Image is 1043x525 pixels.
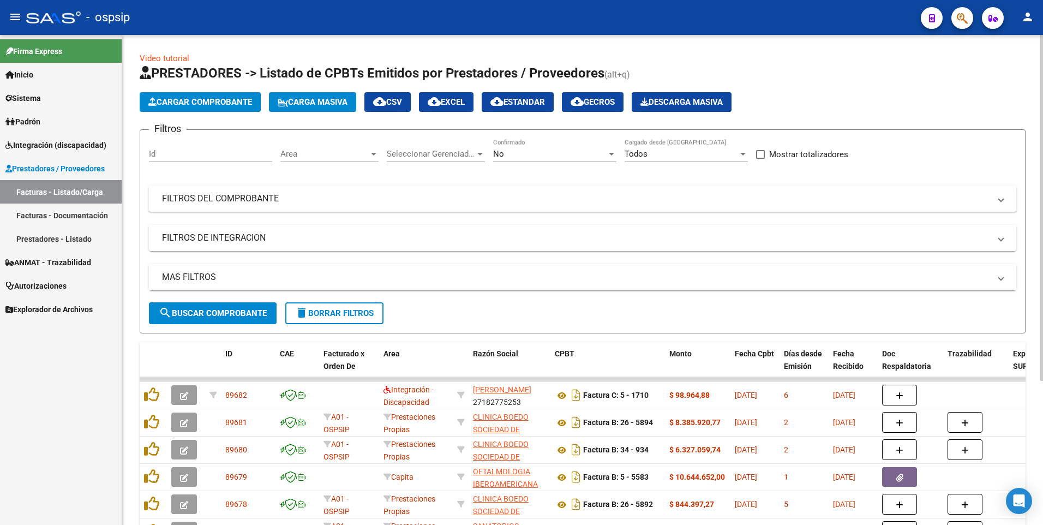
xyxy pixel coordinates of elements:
span: ANMAT - Trazabilidad [5,256,91,269]
datatable-header-cell: CAE [275,342,319,390]
mat-expansion-panel-header: MAS FILTROS [149,264,1016,290]
button: Buscar Comprobante [149,302,277,324]
span: Seleccionar Gerenciador [387,149,475,159]
button: Borrar Filtros [285,302,383,324]
i: Descargar documento [569,468,583,486]
span: Fecha Recibido [833,349,864,371]
span: Todos [625,149,648,159]
span: [DATE] [833,391,855,399]
span: [DATE] [833,445,855,454]
span: 2 [784,418,788,427]
span: [DATE] [735,445,757,454]
span: No [493,149,504,159]
span: Borrar Filtros [295,308,374,318]
strong: Factura C: 5 - 1710 [583,391,649,400]
datatable-header-cell: Días desde Emisión [780,342,829,390]
span: 6 [784,391,788,399]
span: 5 [784,500,788,509]
mat-expansion-panel-header: FILTROS DEL COMPROBANTE [149,186,1016,212]
span: Area [383,349,400,358]
mat-panel-title: FILTROS DEL COMPROBANTE [162,193,990,205]
span: Prestaciones Propias [383,413,435,434]
span: Firma Express [5,45,62,57]
span: 89680 [225,445,247,454]
span: Monto [669,349,692,358]
span: - ospsip [86,5,130,29]
span: Capita [383,473,413,481]
span: 89678 [225,500,247,509]
mat-icon: cloud_download [490,95,503,108]
datatable-header-cell: Trazabilidad [943,342,1009,390]
span: Fecha Cpbt [735,349,774,358]
span: Doc Respaldatoria [882,349,931,371]
span: 2 [784,445,788,454]
datatable-header-cell: Razón Social [469,342,550,390]
span: [DATE] [735,500,757,509]
strong: $ 98.964,88 [669,391,710,399]
div: 30546173646 [473,438,546,461]
button: CSV [364,92,411,112]
mat-icon: cloud_download [428,95,441,108]
span: PRESTADORES -> Listado de CPBTs Emitidos por Prestadores / Proveedores [140,65,604,81]
span: [DATE] [735,473,757,481]
button: Gecros [562,92,624,112]
span: [DATE] [833,418,855,427]
mat-icon: cloud_download [373,95,386,108]
span: Días desde Emisión [784,349,822,371]
mat-icon: person [1021,10,1034,23]
div: 30546173646 [473,493,546,516]
mat-panel-title: MAS FILTROS [162,271,990,283]
span: Prestaciones Propias [383,440,435,461]
datatable-header-cell: ID [221,342,275,390]
span: Cargar Comprobante [148,97,252,107]
strong: $ 6.327.059,74 [669,445,721,454]
span: Integración (discapacidad) [5,139,106,151]
button: Descarga Masiva [632,92,732,112]
datatable-header-cell: Facturado x Orden De [319,342,379,390]
span: Autorizaciones [5,280,67,292]
span: [DATE] [833,500,855,509]
strong: $ 8.385.920,77 [669,418,721,427]
div: 30709548286 [473,466,546,488]
div: Open Intercom Messenger [1006,488,1032,514]
span: A01 - OSPSIP [323,413,350,434]
span: Padrón [5,116,40,128]
strong: Factura B: 34 - 934 [583,446,649,455]
span: Explorador de Archivos [5,303,93,315]
span: [PERSON_NAME] [473,385,531,394]
span: CAE [280,349,294,358]
datatable-header-cell: Fecha Recibido [829,342,878,390]
mat-icon: search [159,306,172,319]
mat-expansion-panel-header: FILTROS DE INTEGRACION [149,225,1016,251]
strong: $ 844.397,27 [669,500,714,509]
span: Prestadores / Proveedores [5,163,105,175]
datatable-header-cell: Monto [665,342,730,390]
div: 30546173646 [473,411,546,434]
span: Prestaciones Propias [383,494,435,516]
span: A01 - OSPSIP [323,494,350,516]
span: CLINICA BOEDO SOCIEDAD DE RESPONSABILIDAD LIMITADA [473,440,540,486]
span: Descarga Masiva [640,97,723,107]
i: Descargar documento [569,414,583,431]
button: Carga Masiva [269,92,356,112]
span: OFTALMOLOGIA IBEROAMERICANA S.A. [473,467,538,501]
span: Sistema [5,92,41,104]
a: Video tutorial [140,53,189,63]
button: Estandar [482,92,554,112]
app-download-masive: Descarga masiva de comprobantes (adjuntos) [632,92,732,112]
span: CSV [373,97,402,107]
datatable-header-cell: Area [379,342,453,390]
strong: $ 10.644.652,00 [669,473,725,481]
h3: Filtros [149,121,187,136]
span: CLINICA BOEDO SOCIEDAD DE RESPONSABILIDAD LIMITADA [473,413,540,458]
button: EXCEL [419,92,473,112]
span: Trazabilidad [948,349,992,358]
span: EXCEL [428,97,465,107]
span: Inicio [5,69,33,81]
span: 89679 [225,473,247,481]
span: Estandar [490,97,545,107]
span: [DATE] [735,391,757,399]
span: 1 [784,473,788,481]
span: Mostrar totalizadores [769,148,848,161]
span: Facturado x Orden De [323,349,364,371]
